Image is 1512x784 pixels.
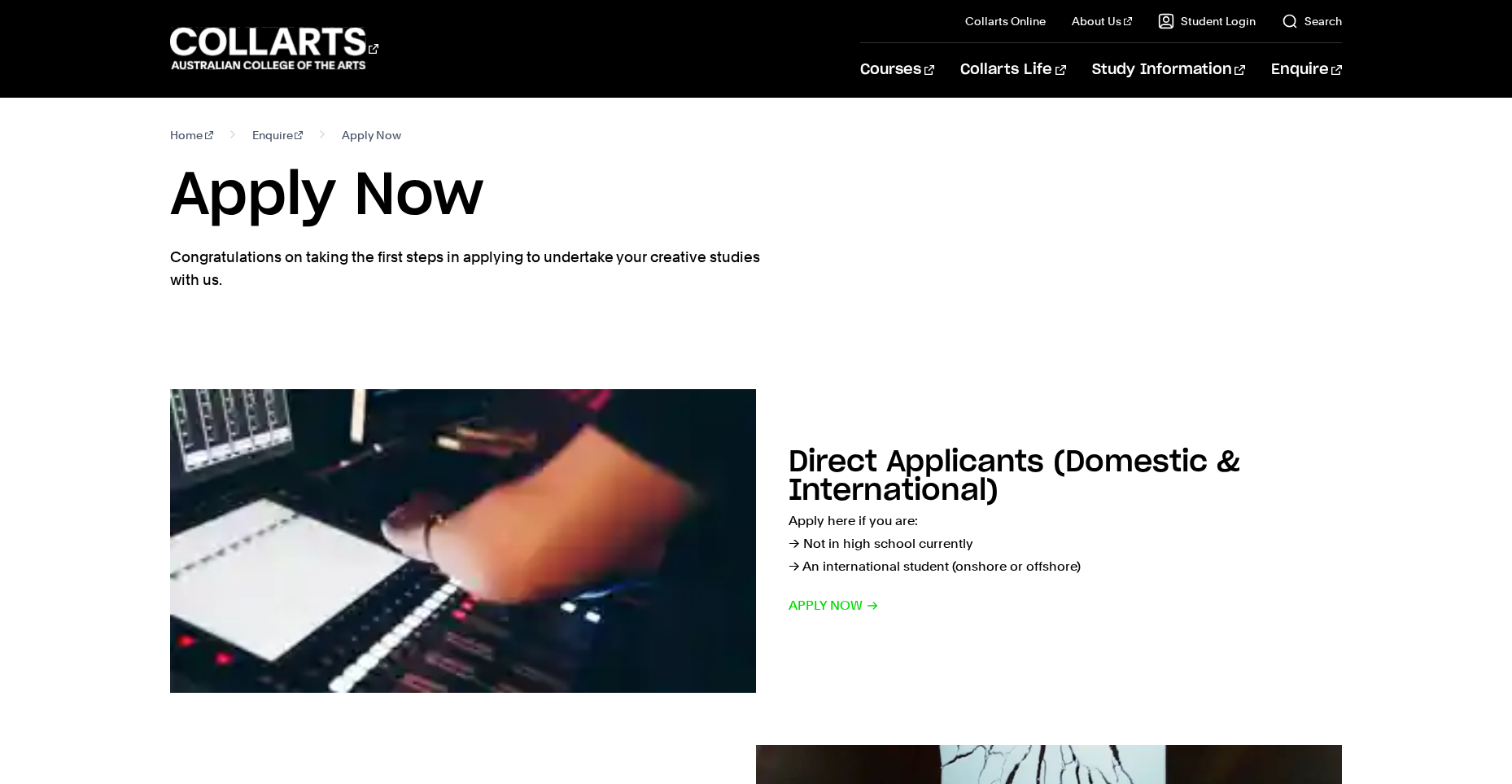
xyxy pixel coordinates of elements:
[170,389,1342,693] a: Direct Applicants (Domestic & International) Apply here if you are:→ Not in high school currently...
[170,124,213,147] a: Home
[965,13,1046,29] a: Collarts Online
[252,124,304,147] a: Enquire
[1271,43,1342,97] a: Enquire
[789,448,1240,506] h2: Direct Applicants (Domestic & International)
[1072,13,1132,29] a: About Us
[789,510,1342,578] p: Apply here if you are: → Not in high school currently → An international student (onshore or offs...
[860,43,934,97] a: Courses
[1092,43,1245,97] a: Study Information
[960,43,1065,97] a: Collarts Life
[170,246,764,291] p: Congratulations on taking the first steps in applying to undertake your creative studies with us.
[1158,13,1256,29] a: Student Login
[170,160,1342,233] h1: Apply Now
[789,594,879,617] span: Apply now
[170,25,378,72] div: Go to homepage
[342,124,401,147] span: Apply Now
[1282,13,1342,29] a: Search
